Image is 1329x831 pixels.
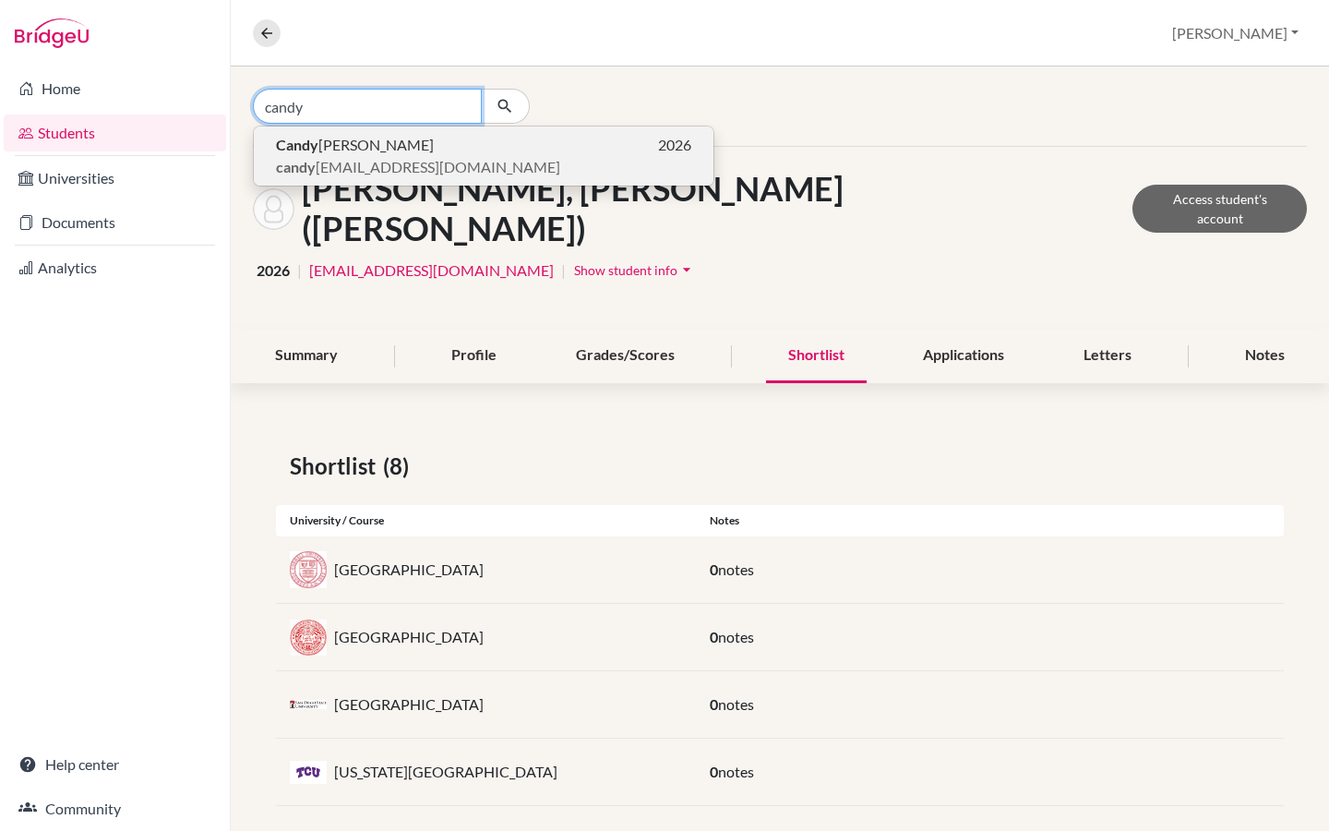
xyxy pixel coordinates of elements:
[276,156,560,178] span: [EMAIL_ADDRESS][DOMAIN_NAME]
[1223,329,1307,383] div: Notes
[718,560,754,578] span: notes
[253,329,360,383] div: Summary
[429,329,519,383] div: Profile
[573,256,697,284] button: Show student infoarrow_drop_down
[383,450,416,483] span: (8)
[290,450,383,483] span: Shortlist
[4,160,226,197] a: Universities
[253,188,294,230] img: Kassey (Samuel) Ravoahangy Rasendrason's avatar
[1132,185,1307,233] a: Access student's account
[254,126,713,186] button: Candy[PERSON_NAME]2026candy[EMAIL_ADDRESS][DOMAIN_NAME]
[253,89,482,124] input: Find student by name...
[574,262,677,278] span: Show student info
[4,204,226,241] a: Documents
[334,626,484,648] p: [GEOGRAPHIC_DATA]
[718,628,754,645] span: notes
[718,695,754,713] span: notes
[4,746,226,783] a: Help center
[290,761,327,784] img: us_tcu_7rt5wwoq.jpeg
[710,628,718,645] span: 0
[334,761,557,783] p: [US_STATE][GEOGRAPHIC_DATA]
[710,560,718,578] span: 0
[290,700,327,709] img: us_sdsu_sb944kmq.png
[334,559,484,581] p: [GEOGRAPHIC_DATA]
[257,259,290,282] span: 2026
[15,18,89,48] img: Bridge-U
[297,259,302,282] span: |
[290,551,327,588] img: us_cor_p_98w037.jpeg
[1061,329,1154,383] div: Letters
[658,134,691,156] span: 2026
[276,158,316,175] b: candy
[4,70,226,107] a: Home
[4,114,226,151] a: Students
[276,136,318,153] b: Candy
[561,259,566,282] span: |
[766,329,867,383] div: Shortlist
[554,329,697,383] div: Grades/Scores
[4,790,226,827] a: Community
[901,329,1026,383] div: Applications
[677,260,696,279] i: arrow_drop_down
[302,169,1132,248] h1: [PERSON_NAME], [PERSON_NAME] ([PERSON_NAME])
[276,134,434,156] span: [PERSON_NAME]
[334,693,484,716] p: [GEOGRAPHIC_DATA]
[290,620,327,656] img: us_not_mxrvpmi9.jpeg
[309,259,554,282] a: [EMAIL_ADDRESS][DOMAIN_NAME]
[276,512,696,529] div: University / Course
[710,763,718,780] span: 0
[4,249,226,286] a: Analytics
[696,512,1284,529] div: Notes
[1164,16,1307,51] button: [PERSON_NAME]
[710,695,718,713] span: 0
[718,763,754,780] span: notes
